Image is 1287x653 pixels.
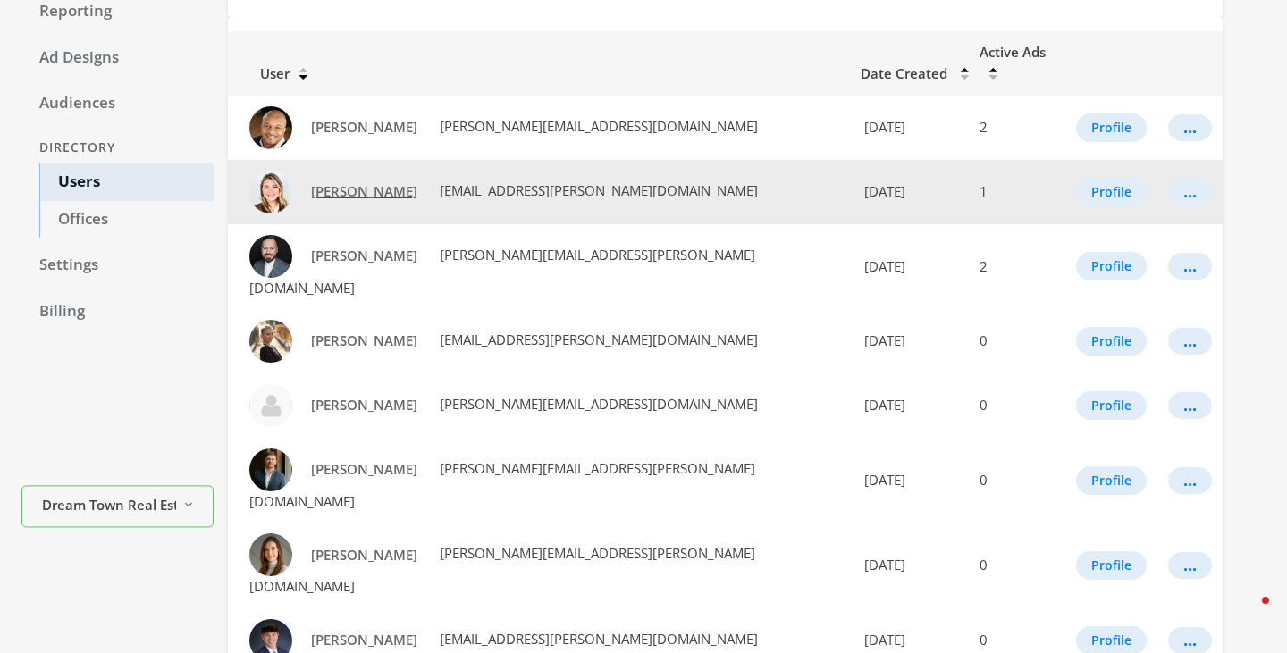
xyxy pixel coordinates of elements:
span: User [239,64,290,82]
span: [PERSON_NAME][EMAIL_ADDRESS][DOMAIN_NAME] [436,395,758,413]
td: [DATE] [850,160,969,224]
a: Users [39,163,214,201]
button: Profile [1076,327,1147,356]
td: [DATE] [850,373,969,438]
div: Directory [21,131,214,164]
img: Adrian Garcia profile [249,448,292,491]
button: ... [1168,467,1212,494]
button: ... [1168,552,1212,579]
button: ... [1168,179,1212,205]
iframe: Intercom live chat [1226,592,1269,635]
div: ... [1183,640,1197,641]
td: 2 [969,224,1065,309]
span: [PERSON_NAME][EMAIL_ADDRESS][PERSON_NAME][DOMAIN_NAME] [249,459,755,510]
div: ... [1183,340,1197,342]
td: 1 [969,160,1065,224]
a: Billing [21,293,214,331]
td: [DATE] [850,523,969,607]
td: [DATE] [850,438,969,523]
td: [DATE] [850,309,969,373]
button: Dream Town Real Estate [21,486,214,528]
button: ... [1168,253,1212,280]
a: Audiences [21,85,214,122]
button: Profile [1076,466,1147,495]
div: ... [1183,191,1197,193]
span: [PERSON_NAME] [311,118,417,136]
a: [PERSON_NAME] [299,111,429,144]
a: [PERSON_NAME] [299,539,429,572]
span: [PERSON_NAME] [311,546,417,564]
td: 0 [969,309,1065,373]
img: Adnan Khan Ghauri profile [249,384,292,427]
span: [PERSON_NAME][EMAIL_ADDRESS][PERSON_NAME][DOMAIN_NAME] [249,246,755,297]
span: [PERSON_NAME] [311,182,417,200]
a: [PERSON_NAME] [299,175,429,208]
td: 0 [969,438,1065,523]
a: [PERSON_NAME] [299,453,429,486]
a: Offices [39,201,214,239]
img: Adam Zagata profile [249,235,292,278]
img: Addison Deitch profile [249,320,292,363]
a: Settings [21,247,214,284]
span: [EMAIL_ADDRESS][PERSON_NAME][DOMAIN_NAME] [436,181,758,199]
td: 2 [969,96,1065,160]
button: ... [1168,392,1212,419]
button: Profile [1076,113,1147,142]
a: [PERSON_NAME] [299,239,429,272]
div: ... [1183,480,1197,481]
span: [PERSON_NAME] [311,460,417,478]
span: Date Created [861,64,947,82]
button: Profile [1076,551,1147,580]
td: [DATE] [850,96,969,160]
div: ... [1183,265,1197,267]
a: Ad Designs [21,39,214,77]
button: Profile [1076,178,1147,206]
button: Profile [1076,391,1147,420]
span: [PERSON_NAME][EMAIL_ADDRESS][DOMAIN_NAME] [436,117,758,135]
td: 0 [969,373,1065,438]
img: Abby Powell profile [249,171,292,213]
a: [PERSON_NAME] [299,324,429,357]
td: 0 [969,523,1065,607]
img: Aida Beganovic profile [249,533,292,576]
span: [PERSON_NAME] [311,331,417,349]
button: Profile [1076,252,1147,280]
div: ... [1183,405,1197,406]
span: Dream Town Real Estate [42,495,176,515]
button: ... [1168,114,1212,141]
div: ... [1183,565,1197,566]
span: [PERSON_NAME] [311,631,417,649]
button: ... [1168,328,1212,355]
span: [PERSON_NAME] [311,396,417,414]
div: ... [1183,127,1197,129]
td: [DATE] [850,224,969,309]
span: Active Ads [980,43,1046,61]
img: Aaron Vanderbilt profile [249,106,292,149]
span: [EMAIL_ADDRESS][PERSON_NAME][DOMAIN_NAME] [436,630,758,648]
a: [PERSON_NAME] [299,389,429,422]
span: [EMAIL_ADDRESS][PERSON_NAME][DOMAIN_NAME] [436,331,758,348]
span: [PERSON_NAME][EMAIL_ADDRESS][PERSON_NAME][DOMAIN_NAME] [249,544,755,595]
span: [PERSON_NAME] [311,247,417,264]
